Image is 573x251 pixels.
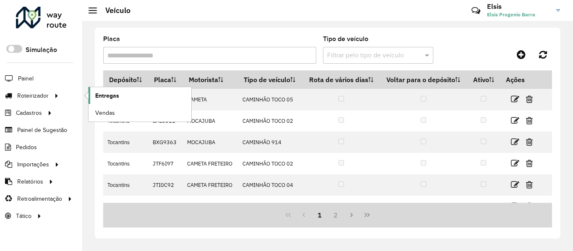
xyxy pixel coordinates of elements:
td: CAMETA FRETEIRO [183,174,238,196]
td: JUF3575 [148,196,183,217]
button: Next Page [344,207,359,223]
a: Entregas [89,87,191,104]
span: Importações [17,160,49,169]
h2: Veículo [97,6,130,15]
a: Editar [511,200,519,212]
td: CAMINHÃO TOCO 02 [238,110,303,132]
td: CAMINHÃO TOCO 04 [238,174,303,196]
button: 2 [328,207,344,223]
th: Depósito [103,71,148,89]
a: Excluir [526,200,533,212]
button: Last Page [359,207,375,223]
td: CAMINHÃO TOCO 02 [238,153,303,174]
td: CAMETA FRETEIRO [183,196,238,217]
td: CAMINHÃO TOCO 04 [238,196,303,217]
a: Editar [511,115,519,126]
a: Vendas [89,104,191,121]
td: Tocantins [103,153,148,174]
a: Excluir [526,115,533,126]
th: Voltar para o depósito [380,71,467,89]
td: BXG9363 [148,132,183,153]
label: Tipo de veículo [323,34,368,44]
h3: Elsis [487,3,550,10]
a: Editar [511,158,519,169]
span: Retroalimentação [17,194,62,203]
span: Entregas [95,91,119,100]
a: Editar [511,93,519,105]
th: Rota de vários dias [302,71,380,89]
th: Ações [500,71,550,88]
th: Ativo [467,71,500,89]
td: CAMINHÃO 914 [238,132,303,153]
td: JTI0C92 [148,174,183,196]
span: Elsis Progenio Barra [487,11,550,18]
span: Painel de Sugestão [17,126,67,135]
a: Excluir [526,136,533,147]
td: Tocantins [103,174,148,196]
a: Contato Rápido [467,2,485,20]
a: Excluir [526,158,533,169]
th: Tipo de veículo [238,71,303,89]
span: Cadastros [16,109,42,117]
td: CAMETA FRETEIRO [183,153,238,174]
td: CAMINHÃO TOCO 05 [238,89,303,110]
th: Motorista [183,71,238,89]
td: Tocantins [103,196,148,217]
a: Editar [511,136,519,147]
a: Excluir [526,93,533,105]
td: Tocantins [103,132,148,153]
td: MOCAJUBA [183,110,238,132]
td: CAMETA [183,89,238,110]
td: MOCAJUBA [183,132,238,153]
a: Editar [511,179,519,190]
span: Roteirizador [17,91,49,100]
span: Tático [16,212,31,220]
span: Vendas [95,109,115,117]
a: Excluir [526,179,533,190]
span: Pedidos [16,143,37,152]
label: Placa [103,34,120,44]
th: Placa [148,71,183,89]
td: JTF6I97 [148,153,183,174]
span: Relatórios [17,177,43,186]
button: 1 [312,207,328,223]
label: Simulação [26,45,57,55]
span: Painel [18,74,34,83]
